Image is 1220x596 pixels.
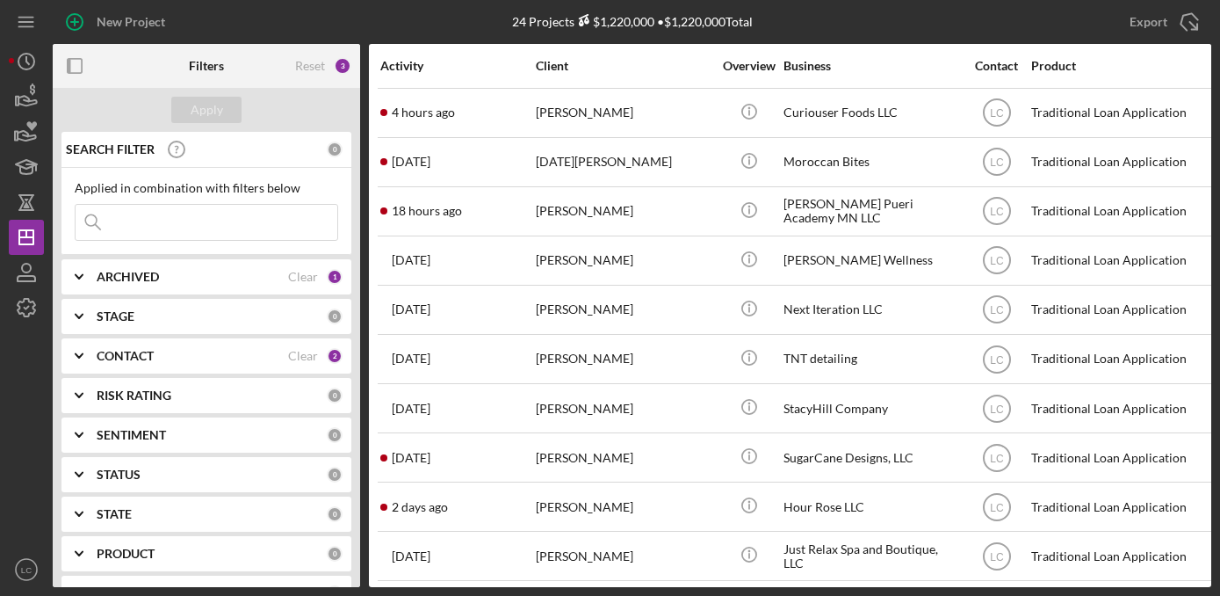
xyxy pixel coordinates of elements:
[21,565,32,575] text: LC
[380,59,534,73] div: Activity
[288,349,318,363] div: Clear
[97,547,155,561] b: PRODUCT
[536,385,711,432] div: [PERSON_NAME]
[536,59,711,73] div: Client
[392,302,430,316] time: 2025-10-02 15:53
[990,353,1004,366] text: LC
[990,156,1004,169] text: LC
[574,14,654,29] div: $1,220,000
[783,59,959,73] div: Business
[716,59,782,73] div: Overview
[1031,483,1207,530] div: Traditional Loan Application
[536,336,711,382] div: [PERSON_NAME]
[392,500,448,514] time: 2025-10-06 19:58
[327,309,343,324] div: 0
[288,270,318,284] div: Clear
[1031,188,1207,235] div: Traditional Loan Application
[783,533,959,579] div: Just Relax Spa and Boutique, LLC
[392,204,462,218] time: 2025-10-07 23:31
[990,206,1004,218] text: LC
[9,552,44,587] button: LC
[783,237,959,284] div: [PERSON_NAME] Wellness
[97,507,132,521] b: STATE
[295,59,325,73] div: Reset
[1031,287,1207,333] div: Traditional Loan Application
[783,188,959,235] div: [PERSON_NAME] Pueri Academy MN LLC
[1031,237,1207,284] div: Traditional Loan Application
[189,59,224,73] b: Filters
[783,287,959,333] div: Next Iteration LLC
[783,336,959,382] div: TNT detailing
[392,402,430,416] time: 2025-10-02 15:30
[1031,533,1207,579] div: Traditional Loan Application
[1031,90,1207,136] div: Traditional Loan Application
[327,348,343,364] div: 2
[392,451,430,465] time: 2025-10-07 16:55
[990,255,1004,267] text: LC
[1031,385,1207,432] div: Traditional Loan Application
[97,468,141,482] b: STATUS
[392,549,430,563] time: 2025-09-22 21:22
[1031,336,1207,382] div: Traditional Loan Application
[1031,139,1207,185] div: Traditional Loan Application
[97,428,166,442] b: SENTIMENT
[97,270,159,284] b: ARCHIVED
[536,139,711,185] div: [DATE][PERSON_NAME]
[327,506,343,522] div: 0
[783,483,959,530] div: Hour Rose LLC
[990,403,1004,415] text: LC
[1130,4,1167,40] div: Export
[392,352,430,366] time: 2025-10-01 16:49
[536,287,711,333] div: [PERSON_NAME]
[327,269,343,285] div: 1
[990,107,1004,120] text: LC
[327,427,343,443] div: 0
[171,97,242,123] button: Apply
[990,452,1004,464] text: LC
[327,142,343,157] div: 0
[327,546,343,562] div: 0
[990,304,1004,316] text: LC
[536,188,711,235] div: [PERSON_NAME]
[191,97,223,123] div: Apply
[1112,4,1211,40] button: Export
[536,237,711,284] div: [PERSON_NAME]
[536,483,711,530] div: [PERSON_NAME]
[783,90,959,136] div: Curiouser Foods LLC
[392,253,430,267] time: 2025-10-07 14:14
[97,4,165,40] div: New Project
[536,90,711,136] div: [PERSON_NAME]
[327,467,343,483] div: 0
[512,14,753,29] div: 24 Projects • $1,220,000 Total
[536,434,711,481] div: [PERSON_NAME]
[327,388,343,403] div: 0
[536,533,711,579] div: [PERSON_NAME]
[1031,434,1207,481] div: Traditional Loan Application
[392,105,455,120] time: 2025-10-08 14:00
[1031,59,1207,73] div: Product
[1160,519,1202,561] iframe: Intercom live chat
[97,349,154,363] b: CONTACT
[990,501,1004,513] text: LC
[783,139,959,185] div: Moroccan Bites
[53,4,183,40] button: New Project
[783,385,959,432] div: StacyHill Company
[392,155,430,169] time: 2025-10-07 15:27
[66,142,155,156] b: SEARCH FILTER
[97,309,134,323] b: STAGE
[964,59,1029,73] div: Contact
[97,389,171,403] b: RISK RATING
[75,181,338,195] div: Applied in combination with filters below
[990,550,1004,563] text: LC
[783,434,959,481] div: SugarCane Designs, LLC
[334,57,351,75] div: 3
